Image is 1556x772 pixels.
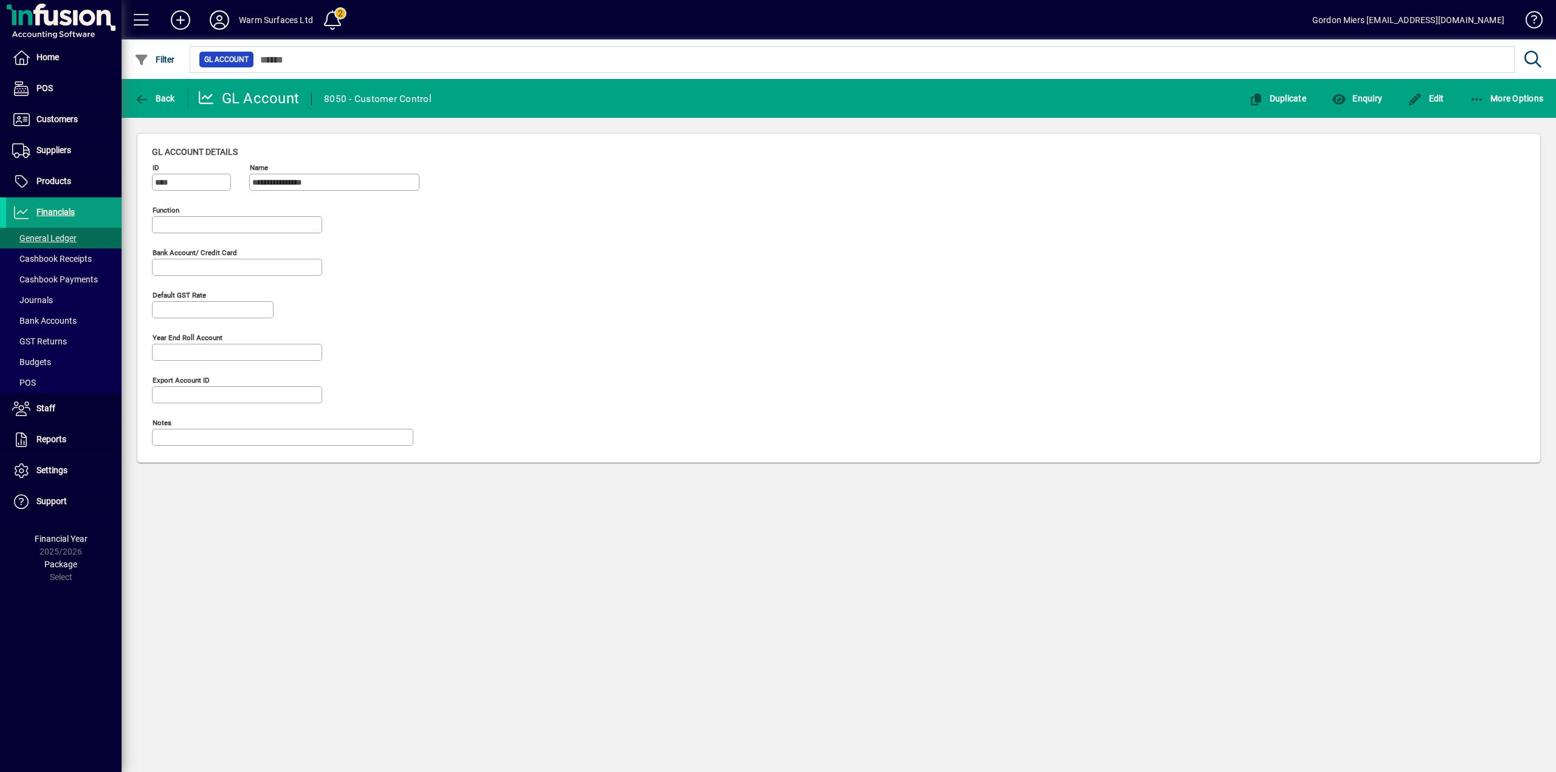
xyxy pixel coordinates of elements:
[36,434,66,444] span: Reports
[134,94,175,103] span: Back
[36,145,71,155] span: Suppliers
[6,166,122,197] a: Products
[131,87,178,109] button: Back
[12,378,36,388] span: POS
[153,418,171,427] mat-label: Notes
[36,465,67,475] span: Settings
[36,496,67,506] span: Support
[198,89,300,108] div: GL Account
[36,403,55,413] span: Staff
[239,10,313,30] div: Warm Surfaces Ltd
[200,9,239,31] button: Profile
[12,233,77,243] span: General Ledger
[6,310,122,331] a: Bank Accounts
[36,83,53,93] span: POS
[131,49,178,70] button: Filter
[6,487,122,517] a: Support
[153,333,222,342] mat-label: Year end roll account
[6,228,122,248] a: General Ledger
[1248,94,1306,103] span: Duplicate
[153,163,159,172] mat-label: ID
[44,559,77,569] span: Package
[152,147,238,157] span: GL account details
[1405,87,1447,109] button: Edit
[6,269,122,290] a: Cashbook Payments
[1312,10,1504,30] div: Gordon Miers [EMAIL_ADDRESS][DOMAIN_NAME]
[6,394,122,424] a: Staff
[6,73,122,104] a: POS
[1332,94,1382,103] span: Enquiry
[161,9,200,31] button: Add
[12,357,51,367] span: Budgets
[12,275,98,284] span: Cashbook Payments
[6,104,122,135] a: Customers
[12,316,77,326] span: Bank Accounts
[324,89,432,109] div: 8050 - Customer Control
[6,248,122,269] a: Cashbook Receipts
[1470,94,1544,103] span: More Options
[6,372,122,393] a: POS
[12,254,92,264] span: Cashbook Receipts
[134,55,175,64] span: Filter
[36,114,78,124] span: Customers
[1408,94,1444,103] span: Edit
[153,376,210,384] mat-label: Export account ID
[250,163,268,172] mat-label: Name
[153,206,179,214] mat-label: Function
[36,176,71,186] span: Products
[36,52,59,62] span: Home
[35,534,88,544] span: Financial Year
[6,331,122,352] a: GST Returns
[12,295,53,305] span: Journals
[204,53,249,66] span: GL Account
[6,425,122,455] a: Reports
[153,248,237,257] mat-label: Bank Account/ Credit card
[12,336,67,346] span: GST Returns
[6,456,122,486] a: Settings
[1467,87,1547,109] button: More Options
[1329,87,1385,109] button: Enquiry
[1516,2,1541,42] a: Knowledge Base
[6,43,122,73] a: Home
[1245,87,1309,109] button: Duplicate
[6,135,122,166] a: Suppliers
[122,87,188,109] app-page-header-button: Back
[153,291,206,299] mat-label: Default GST rate
[6,290,122,310] a: Journals
[6,352,122,372] a: Budgets
[36,207,75,217] span: Financials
